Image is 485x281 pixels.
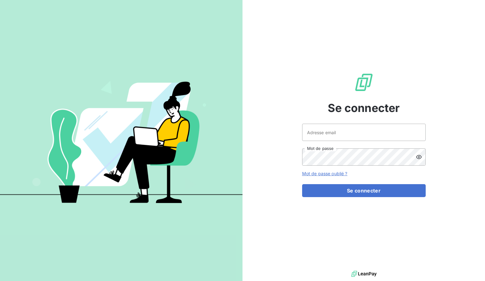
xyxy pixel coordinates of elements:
[328,100,400,116] span: Se connecter
[354,72,374,92] img: Logo LeanPay
[302,171,348,176] a: Mot de passe oublié ?
[302,184,426,197] button: Se connecter
[351,269,377,279] img: logo
[302,124,426,141] input: placeholder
